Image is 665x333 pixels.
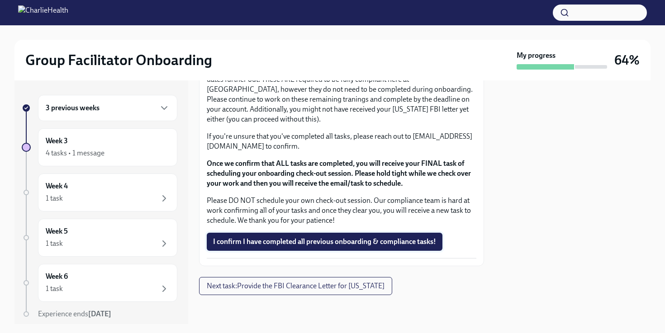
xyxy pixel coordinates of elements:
[207,196,476,225] p: Please DO NOT schedule your own check-out session. Our compliance team is hard at work confirming...
[46,193,63,203] div: 1 task
[22,219,177,257] a: Week 51 task
[38,95,177,121] div: 3 previous weeks
[46,239,63,249] div: 1 task
[22,174,177,211] a: Week 41 task
[614,52,640,68] h3: 64%
[199,277,392,295] button: Next task:Provide the FBI Clearance Letter for [US_STATE]
[88,310,111,318] strong: [DATE]
[207,281,385,291] span: Next task : Provide the FBI Clearance Letter for [US_STATE]
[207,159,471,188] strong: Once we confirm that ALL tasks are completed, you will receive your FINAL task of scheduling your...
[18,5,68,20] img: CharlieHealth
[517,51,556,61] strong: My progress
[46,284,63,294] div: 1 task
[207,65,476,124] p: You should still have a few Relias courses in your library that have due dates further out. These...
[213,237,436,246] span: I confirm I have completed all previous onboarding & compliance tasks!
[46,103,100,113] h6: 3 previous weeks
[46,181,68,191] h6: Week 4
[46,148,104,158] div: 4 tasks • 1 message
[22,128,177,166] a: Week 34 tasks • 1 message
[38,310,111,318] span: Experience ends
[46,136,68,146] h6: Week 3
[207,131,476,151] p: If you're unsure that you've completed all tasks, please reach out to [EMAIL_ADDRESS][DOMAIN_NAME...
[207,233,442,251] button: I confirm I have completed all previous onboarding & compliance tasks!
[22,264,177,302] a: Week 61 task
[46,226,68,236] h6: Week 5
[25,51,212,69] h2: Group Facilitator Onboarding
[46,272,68,281] h6: Week 6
